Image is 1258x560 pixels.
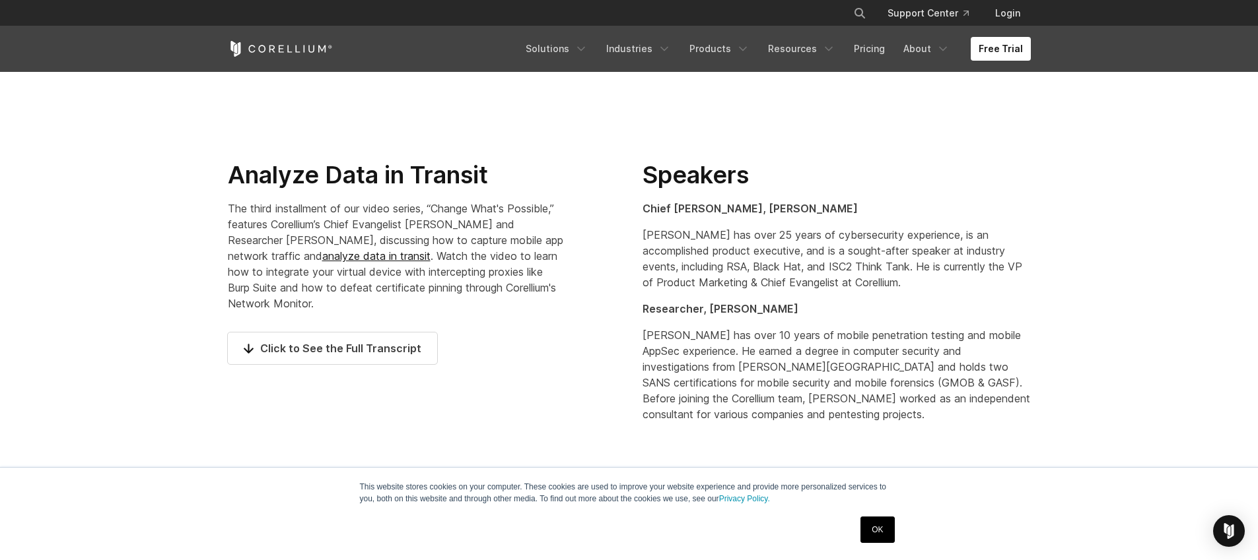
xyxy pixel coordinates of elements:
div: Navigation Menu [518,37,1031,61]
a: Free Trial [971,37,1031,61]
a: Solutions [518,37,596,61]
a: OK [860,516,894,543]
h2: Speakers [643,160,1031,190]
h2: Analyze Data in Transit [228,160,566,190]
a: Login [985,1,1031,25]
div: Open Intercom Messenger [1213,515,1245,547]
strong: Chief [PERSON_NAME], [PERSON_NAME] [643,202,858,215]
a: Industries [598,37,679,61]
p: [PERSON_NAME] has over 10 years of mobile penetration testing and mobile AppSec experience. He ea... [643,327,1031,422]
a: Resources [760,37,843,61]
a: Privacy Policy. [719,494,770,503]
p: This website stores cookies on your computer. These cookies are used to improve your website expe... [360,481,899,505]
button: Search [848,1,872,25]
a: Corellium Home [228,41,333,57]
div: Navigation Menu [837,1,1031,25]
p: The third installment of our video series, “Change What's Possible,” features Corellium’s Chief E... [228,201,566,311]
a: Products [681,37,757,61]
strong: Researcher, [PERSON_NAME] [643,302,798,315]
a: analyze data in transit [322,249,431,263]
a: About [895,37,958,61]
a: Support Center [877,1,979,25]
span: Click to See the Full Transcript [244,340,421,356]
a: Pricing [846,37,893,61]
p: [PERSON_NAME] has over 25 years of cybersecurity experience, is an accomplished product executive... [643,227,1031,290]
